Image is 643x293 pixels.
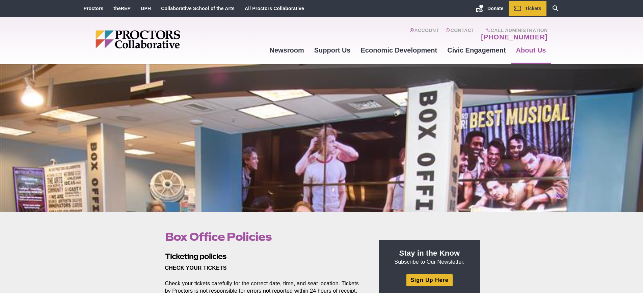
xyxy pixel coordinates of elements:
[245,6,304,11] a: All Proctors Collaborative
[525,6,541,11] span: Tickets
[487,6,503,11] span: Donate
[471,1,508,16] a: Donate
[406,274,452,286] a: Sign Up Here
[479,28,547,33] span: Call Administration
[511,41,551,59] a: About Us
[409,28,439,41] a: Account
[509,1,546,16] a: Tickets
[309,41,356,59] a: Support Us
[84,6,104,11] a: Proctors
[546,1,565,16] a: Search
[481,33,547,41] a: [PHONE_NUMBER]
[165,251,364,262] h2: Ticketing policies
[161,6,235,11] a: Collaborative School of the Arts
[387,248,472,266] p: Subscribe to Our Newsletter.
[446,28,474,41] a: Contact
[442,41,511,59] a: Civic Engagement
[264,41,309,59] a: Newsroom
[165,265,227,271] strong: CHECK YOUR TICKETS
[141,6,151,11] a: UPH
[356,41,443,59] a: Economic Development
[399,249,460,257] strong: Stay in the Know
[165,230,364,243] h1: Box Office Policies
[96,30,232,48] img: Proctors logo
[113,6,131,11] a: theREP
